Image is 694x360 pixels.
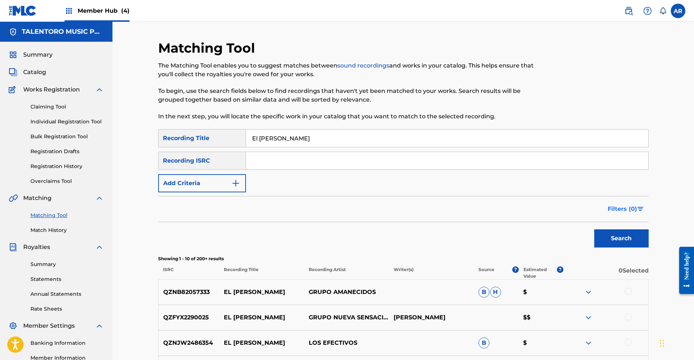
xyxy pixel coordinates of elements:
[304,266,389,279] p: Recording Artist
[158,61,536,79] p: The Matching Tool enables you to suggest matches between and works in your catalog. This helps en...
[304,288,389,296] p: GRUPO AMANECIDOS
[159,339,219,347] p: QZNJW2486354
[23,243,50,251] span: Royalties
[95,243,104,251] img: expand
[9,85,18,94] img: Works Registration
[231,179,240,188] img: 9d2ae6d4665cec9f34b9.svg
[219,313,304,322] p: EL [PERSON_NAME]
[23,50,53,59] span: Summary
[30,339,104,347] a: Banking Information
[389,313,474,322] p: [PERSON_NAME]
[479,337,489,348] span: B
[621,4,636,18] a: Public Search
[674,241,694,299] iframe: Resource Center
[23,194,52,202] span: Matching
[158,87,536,104] p: To begin, use the search fields below to find recordings that haven't yet been matched to your wo...
[9,50,53,59] a: SummarySummary
[158,174,246,192] button: Add Criteria
[584,313,593,322] img: expand
[9,243,17,251] img: Royalties
[219,266,304,279] p: Recording Title
[95,194,104,202] img: expand
[121,7,130,14] span: (4)
[158,40,259,56] h2: Matching Tool
[389,266,474,279] p: Writer(s)
[30,226,104,234] a: Match History
[637,207,644,211] img: filter
[479,287,489,298] span: B
[563,266,648,279] p: 0 Selected
[584,288,593,296] img: expand
[518,288,563,296] p: $
[337,62,389,69] a: sound recordings
[9,68,17,77] img: Catalog
[518,313,563,322] p: $$
[95,85,104,94] img: expand
[30,103,104,111] a: Claiming Tool
[30,212,104,219] a: Matching Tool
[518,339,563,347] p: $
[22,28,104,36] h5: TALENTORO MUSIC PUBLISHING
[95,322,104,330] img: expand
[624,7,633,15] img: search
[30,305,104,313] a: Rate Sheets
[608,205,637,213] span: Filters ( 0 )
[30,290,104,298] a: Annual Statements
[659,7,666,15] div: Notifications
[9,322,17,330] img: Member Settings
[671,4,685,18] div: User Menu
[30,163,104,170] a: Registration History
[23,68,46,77] span: Catalog
[159,288,219,296] p: QZNB82057333
[23,322,75,330] span: Member Settings
[643,7,652,15] img: help
[304,313,389,322] p: GRUPO NUEVA SENSACION
[304,339,389,347] p: LOS EFECTIVOS
[479,266,494,279] p: Source
[658,325,694,360] iframe: Chat Widget
[159,313,219,322] p: QZFYX2290025
[158,112,536,121] p: In the next step, you will locate the specific work in your catalog that you want to match to the...
[219,288,304,296] p: EL [PERSON_NAME]
[30,177,104,185] a: Overclaims Tool
[557,266,563,273] span: ?
[30,261,104,268] a: Summary
[9,68,46,77] a: CatalogCatalog
[660,332,664,354] div: Drag
[30,148,104,155] a: Registration Drafts
[523,266,557,279] p: Estimated Value
[158,129,649,251] form: Search Form
[9,194,18,202] img: Matching
[512,266,519,273] span: ?
[490,287,501,298] span: H
[78,7,130,15] span: Member Hub
[30,275,104,283] a: Statements
[30,133,104,140] a: Bulk Registration Tool
[23,85,80,94] span: Works Registration
[594,229,649,247] button: Search
[584,339,593,347] img: expand
[30,118,104,126] a: Individual Registration Tool
[158,255,649,262] p: Showing 1 - 10 of 200+ results
[219,339,304,347] p: EL [PERSON_NAME]
[158,266,219,279] p: ISRC
[9,5,37,16] img: MLC Logo
[603,200,649,218] button: Filters (0)
[9,50,17,59] img: Summary
[640,4,655,18] div: Help
[9,28,17,36] img: Accounts
[65,7,73,15] img: Top Rightsholders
